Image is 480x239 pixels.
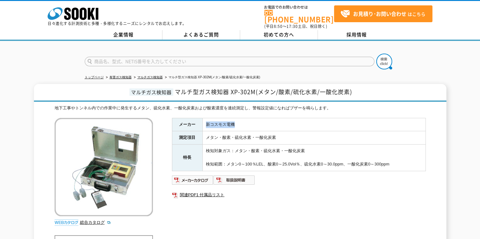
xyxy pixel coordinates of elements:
[172,145,202,171] th: 特長
[274,23,283,29] span: 8:50
[55,118,153,216] img: マルチ型ガス検知器 XP-302M(メタン/酸素/硫化水素/一酸化炭素)
[129,88,173,96] span: マルチガス検知器
[202,145,425,171] td: 検知対象ガス：メタン・酸素・硫化水素・一酸化炭素 検知範囲：メタン0～100％LEL、酸素0～25.0Vol％、硫化水素0～30.0ppm、一酸化炭素0～300ppm
[162,30,240,40] a: よくあるご質問
[318,30,396,40] a: 採用情報
[214,179,255,184] a: 取扱説明書
[137,75,163,79] a: マルチガス検知器
[164,74,260,81] li: マルチ型ガス検知器 XP-302M(メタン/酸素/硫化水素/一酸化炭素)
[48,22,187,25] p: 日々進化する計測技術と多種・多様化するニーズにレンタルでお応えします。
[172,131,202,145] th: 測定項目
[85,75,104,79] a: トップページ
[109,75,132,79] a: 有害ガス検知器
[376,54,392,69] img: btn_search.png
[172,175,214,185] img: メーカーカタログ
[85,57,374,66] input: 商品名、型式、NETIS番号を入力してください
[55,219,78,226] img: webカタログ
[85,30,162,40] a: 企業情報
[214,175,255,185] img: 取扱説明書
[172,191,426,199] a: 関連PDF1 付属品リスト
[264,31,294,38] span: 初めての方へ
[353,10,406,17] strong: お見積り･お問い合わせ
[175,87,352,96] span: マルチ型ガス検知器 XP-302M(メタン/酸素/硫化水素/一酸化炭素)
[264,10,334,23] a: [PHONE_NUMBER]
[202,118,425,131] td: 新コスモス電機
[55,105,426,112] div: 地下工事やトンネル内での作業中に発生するメタン、硫化水素、一酸化炭素および酸素濃度を連続測定し、警報設定値になればブザーを鳴らします。
[286,23,298,29] span: 17:30
[334,5,432,22] a: お見積り･お問い合わせはこちら
[202,131,425,145] td: メタン・酸素・硫化水素・一酸化炭素
[80,220,111,225] a: 総合カタログ
[172,179,214,184] a: メーカーカタログ
[264,5,334,9] span: お電話でのお問い合わせは
[264,23,327,29] span: (平日 ～ 土日、祝日除く)
[240,30,318,40] a: 初めての方へ
[172,118,202,131] th: メーカー
[340,9,425,19] span: はこちら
